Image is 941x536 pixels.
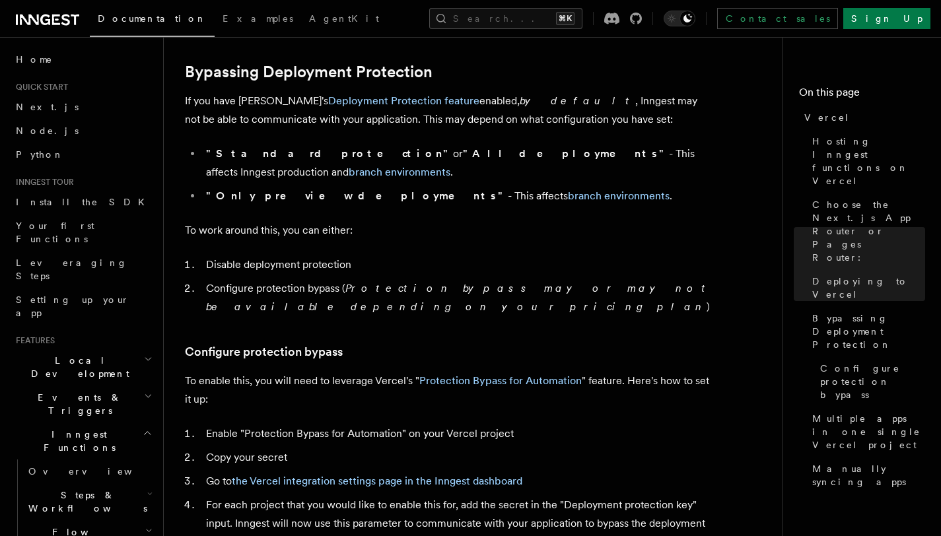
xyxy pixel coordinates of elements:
[185,63,433,81] a: Bypassing Deployment Protection
[807,407,925,457] a: Multiple apps in one single Vercel project
[11,214,155,251] a: Your first Functions
[812,312,925,351] span: Bypassing Deployment Protection
[185,343,343,361] a: Configure protection bypass
[202,187,713,205] li: - This affects .
[11,335,55,346] span: Features
[23,483,155,520] button: Steps & Workflows
[429,8,582,29] button: Search...⌘K
[419,374,582,387] a: Protection Bypass for Automation
[11,385,155,422] button: Events & Triggers
[185,221,713,240] p: To work around this, you can either:
[202,255,713,274] li: Disable deployment protection
[807,306,925,356] a: Bypassing Deployment Protection
[309,13,379,24] span: AgentKit
[98,13,207,24] span: Documentation
[16,53,53,66] span: Home
[812,275,925,301] span: Deploying to Vercel
[16,197,153,207] span: Install the SDK
[11,349,155,385] button: Local Development
[16,294,129,318] span: Setting up your app
[11,288,155,325] a: Setting up your app
[16,220,94,244] span: Your first Functions
[11,48,155,71] a: Home
[11,95,155,119] a: Next.js
[90,4,215,37] a: Documentation
[11,177,74,187] span: Inngest tour
[206,282,711,313] em: Protection bypass may or may not be available depending on your pricing plan
[206,189,508,202] strong: "Only preview deployments"
[812,462,925,488] span: Manually syncing apps
[807,269,925,306] a: Deploying to Vercel
[799,106,925,129] a: Vercel
[16,102,79,112] span: Next.js
[16,149,64,160] span: Python
[328,94,479,107] a: Deployment Protection feature
[812,135,925,187] span: Hosting Inngest functions on Vercel
[301,4,387,36] a: AgentKit
[815,356,925,407] a: Configure protection bypass
[202,279,713,316] li: Configure protection bypass ( )
[11,190,155,214] a: Install the SDK
[28,466,164,477] span: Overview
[349,166,450,178] a: branch environments
[812,198,925,264] span: Choose the Next.js App Router or Pages Router:
[820,362,925,401] span: Configure protection bypass
[463,147,669,160] strong: "All deployments"
[16,125,79,136] span: Node.js
[568,189,670,202] a: branch environments
[11,391,144,417] span: Events & Triggers
[215,4,301,36] a: Examples
[23,488,147,515] span: Steps & Workflows
[804,111,850,124] span: Vercel
[812,412,925,452] span: Multiple apps in one single Vercel project
[11,428,143,454] span: Inngest Functions
[11,422,155,459] button: Inngest Functions
[11,251,155,288] a: Leveraging Steps
[185,372,713,409] p: To enable this, you will need to leverage Vercel's " " feature. Here's how to set it up:
[206,147,453,160] strong: "Standard protection"
[202,448,713,467] li: Copy your secret
[807,457,925,494] a: Manually syncing apps
[556,12,575,25] kbd: ⌘K
[223,13,293,24] span: Examples
[717,8,838,29] a: Contact sales
[11,354,144,380] span: Local Development
[799,84,925,106] h4: On this page
[11,82,68,92] span: Quick start
[23,459,155,483] a: Overview
[11,143,155,166] a: Python
[843,8,930,29] a: Sign Up
[664,11,695,26] button: Toggle dark mode
[202,472,713,490] li: Go to
[16,257,127,281] span: Leveraging Steps
[520,94,635,107] em: by default
[11,119,155,143] a: Node.js
[232,475,522,487] a: the Vercel integration settings page in the Inngest dashboard
[807,193,925,269] a: Choose the Next.js App Router or Pages Router:
[185,92,713,129] p: If you have [PERSON_NAME]'s enabled, , Inngest may not be able to communicate with your applicati...
[202,145,713,182] li: or - This affects Inngest production and .
[202,424,713,443] li: Enable "Protection Bypass for Automation" on your Vercel project
[807,129,925,193] a: Hosting Inngest functions on Vercel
